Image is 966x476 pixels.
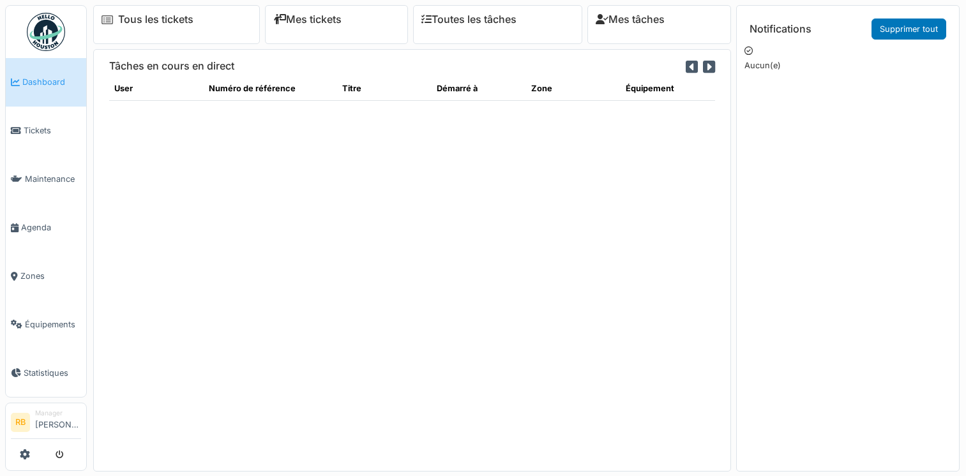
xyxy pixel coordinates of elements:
a: Maintenance [6,155,86,204]
th: Démarré à [432,77,526,100]
a: Tickets [6,107,86,155]
li: [PERSON_NAME] [35,408,81,436]
span: Tickets [24,124,81,137]
div: Manager [35,408,81,418]
a: Statistiques [6,348,86,397]
a: Toutes les tâches [421,13,517,26]
img: Badge_color-CXgf-gQk.svg [27,13,65,51]
th: Titre [337,77,432,100]
li: RB [11,413,30,432]
a: Dashboard [6,58,86,107]
span: Zones [20,270,81,282]
a: Mes tickets [273,13,342,26]
a: Zones [6,252,86,301]
span: translation missing: fr.shared.user [114,84,133,93]
a: Équipements [6,300,86,348]
a: RB Manager[PERSON_NAME] [11,408,81,439]
h6: Tâches en cours en direct [109,60,234,72]
span: Maintenance [25,173,81,185]
th: Zone [526,77,621,100]
p: Aucun(e) [744,59,951,71]
a: Tous les tickets [118,13,193,26]
span: Équipements [25,318,81,331]
th: Équipement [621,77,715,100]
a: Agenda [6,204,86,252]
h6: Notifications [750,23,811,35]
a: Supprimer tout [872,19,946,40]
span: Agenda [21,221,81,234]
span: Dashboard [22,76,81,88]
a: Mes tâches [596,13,665,26]
span: Statistiques [24,367,81,379]
th: Numéro de référence [204,77,336,100]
